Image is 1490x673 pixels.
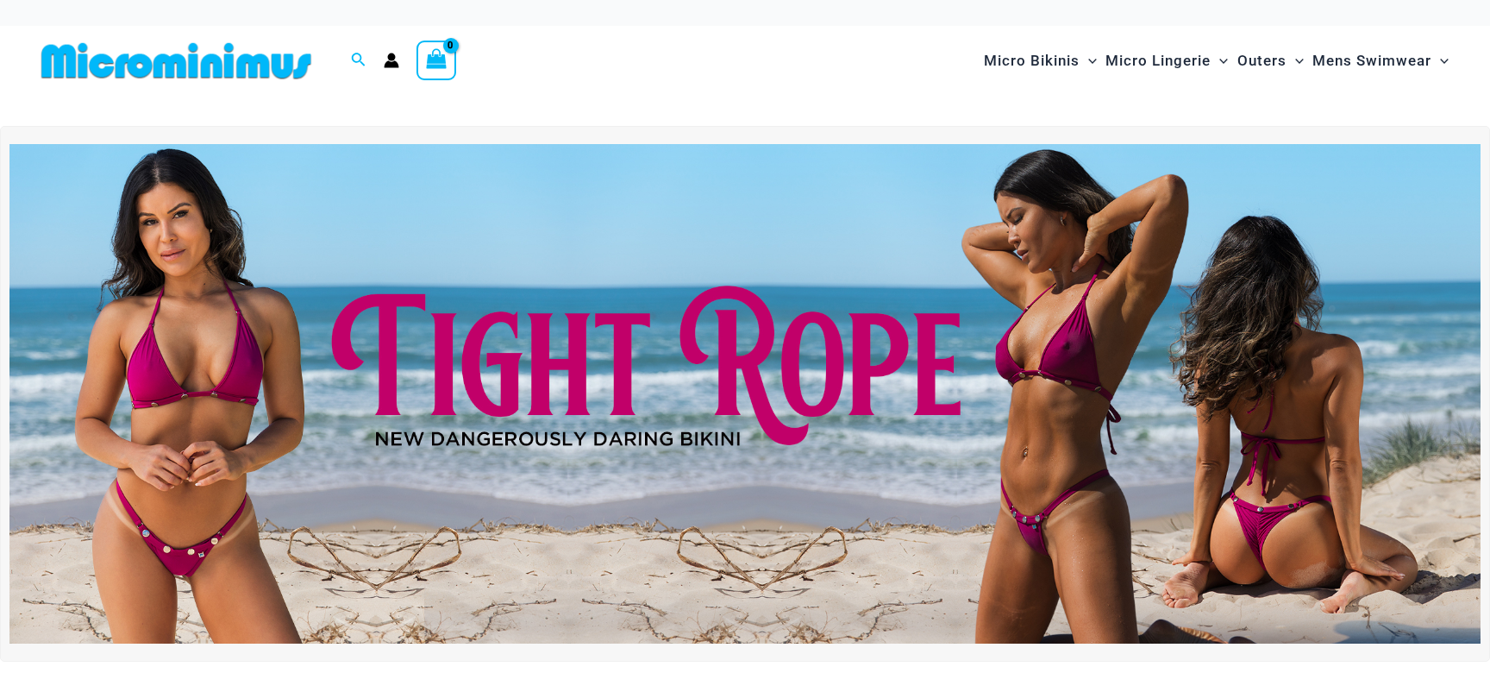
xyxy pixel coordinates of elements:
[1105,39,1211,83] span: Micro Lingerie
[1233,35,1308,87] a: OutersMenu ToggleMenu Toggle
[34,41,318,80] img: MM SHOP LOGO FLAT
[1287,39,1304,83] span: Menu Toggle
[1211,39,1228,83] span: Menu Toggle
[384,53,399,68] a: Account icon link
[977,32,1456,90] nav: Site Navigation
[416,41,456,80] a: View Shopping Cart, empty
[1237,39,1287,83] span: Outers
[351,50,366,72] a: Search icon link
[980,35,1101,87] a: Micro BikinisMenu ToggleMenu Toggle
[1308,35,1453,87] a: Mens SwimwearMenu ToggleMenu Toggle
[1312,39,1431,83] span: Mens Swimwear
[1101,35,1232,87] a: Micro LingerieMenu ToggleMenu Toggle
[1431,39,1449,83] span: Menu Toggle
[984,39,1080,83] span: Micro Bikinis
[1080,39,1097,83] span: Menu Toggle
[9,144,1481,645] img: Tight Rope Pink Bikini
